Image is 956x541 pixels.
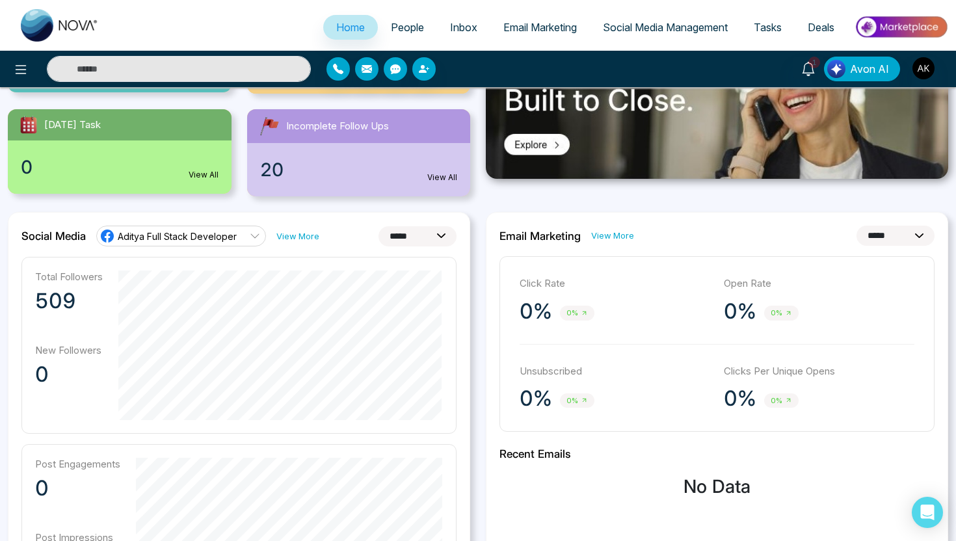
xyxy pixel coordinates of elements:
p: 0% [520,298,552,324]
img: Lead Flow [827,60,845,78]
span: [DATE] Task [44,118,101,133]
a: Email Marketing [490,15,590,40]
p: 0% [520,386,552,412]
img: Market-place.gif [854,12,948,42]
span: 0% [764,393,799,408]
h2: Email Marketing [499,230,581,243]
span: Inbox [450,21,477,34]
div: Open Intercom Messenger [912,497,943,528]
h3: No Data [499,476,935,498]
span: Avon AI [850,61,889,77]
p: 0 [35,362,103,388]
img: todayTask.svg [18,114,39,135]
a: Inbox [437,15,490,40]
a: People [378,15,437,40]
span: 0 [21,153,33,181]
span: 0% [560,306,594,321]
img: Nova CRM Logo [21,9,99,42]
a: Deals [795,15,847,40]
span: Social Media Management [603,21,728,34]
span: 0% [560,393,594,408]
p: 509 [35,288,103,314]
p: 0 [35,475,120,501]
span: Email Marketing [503,21,577,34]
a: 1 [793,57,824,79]
span: Deals [808,21,834,34]
p: Total Followers [35,270,103,283]
a: Tasks [741,15,795,40]
button: Avon AI [824,57,900,81]
p: 0% [724,298,756,324]
a: Incomplete Follow Ups20View All [239,109,479,196]
span: People [391,21,424,34]
a: Home [323,15,378,40]
span: 1 [808,57,820,68]
a: View All [189,169,219,181]
h2: Recent Emails [499,447,935,460]
p: New Followers [35,344,103,356]
img: . [486,5,948,179]
span: 20 [260,156,284,183]
p: 0% [724,386,756,412]
span: Tasks [754,21,782,34]
span: Incomplete Follow Ups [286,119,389,134]
a: View More [591,230,634,242]
img: followUps.svg [258,114,281,138]
h2: Social Media [21,230,86,243]
span: Home [336,21,365,34]
span: 0% [764,306,799,321]
p: Open Rate [724,276,915,291]
a: Social Media Management [590,15,741,40]
a: View More [276,230,319,243]
span: Aditya Full Stack Developer [118,230,237,243]
a: View All [427,172,457,183]
p: Unsubscribed [520,364,711,379]
p: Clicks Per Unique Opens [724,364,915,379]
p: Click Rate [520,276,711,291]
img: User Avatar [912,57,935,79]
p: Post Engagements [35,458,120,470]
